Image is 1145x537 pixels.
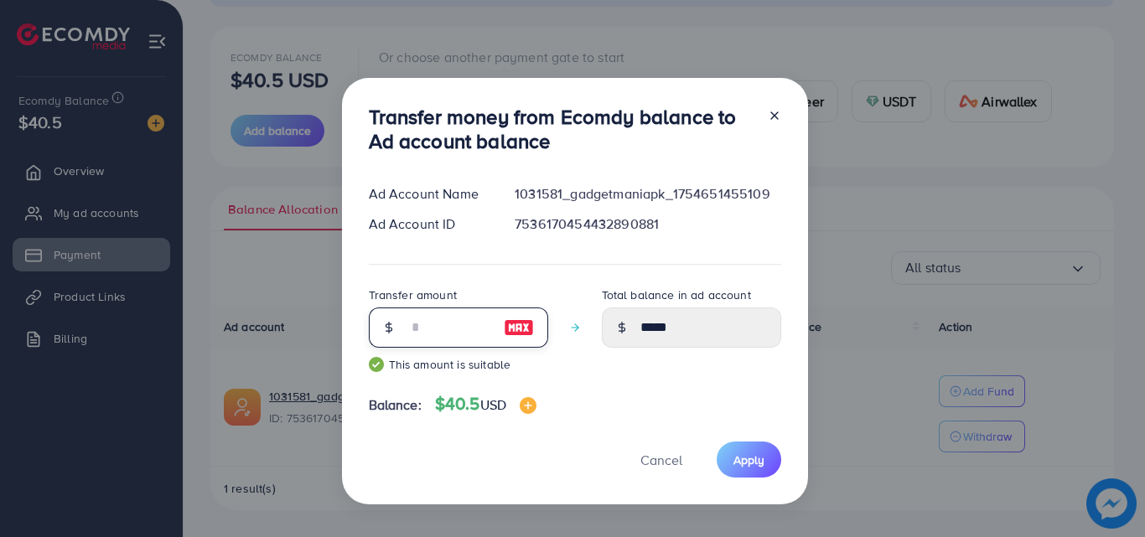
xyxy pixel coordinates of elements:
[733,452,764,468] span: Apply
[504,318,534,338] img: image
[355,184,502,204] div: Ad Account Name
[369,357,384,372] img: guide
[501,214,794,234] div: 7536170454432890881
[717,441,781,478] button: Apply
[619,441,703,478] button: Cancel
[480,395,506,414] span: USD
[435,394,536,415] h4: $40.5
[369,287,457,303] label: Transfer amount
[355,214,502,234] div: Ad Account ID
[369,356,548,373] small: This amount is suitable
[520,397,536,414] img: image
[369,105,754,153] h3: Transfer money from Ecomdy balance to Ad account balance
[501,184,794,204] div: 1031581_gadgetmaniapk_1754651455109
[602,287,751,303] label: Total balance in ad account
[640,451,682,469] span: Cancel
[369,395,422,415] span: Balance:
